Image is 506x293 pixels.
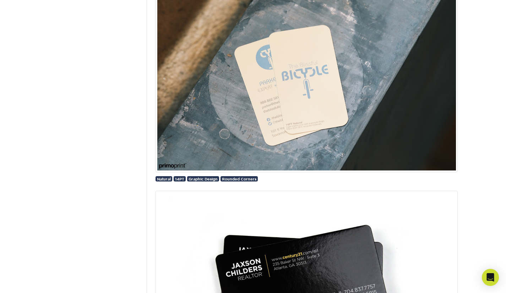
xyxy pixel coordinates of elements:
a: Graphic Design [187,176,219,181]
a: 14PT [174,176,186,181]
span: 14PT [175,177,184,181]
span: Natural [157,177,171,181]
span: Rounded Corners [222,177,256,181]
div: Open Intercom Messenger [482,269,499,286]
a: Natural [156,176,172,181]
span: Graphic Design [189,177,218,181]
a: Rounded Corners [221,176,258,181]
